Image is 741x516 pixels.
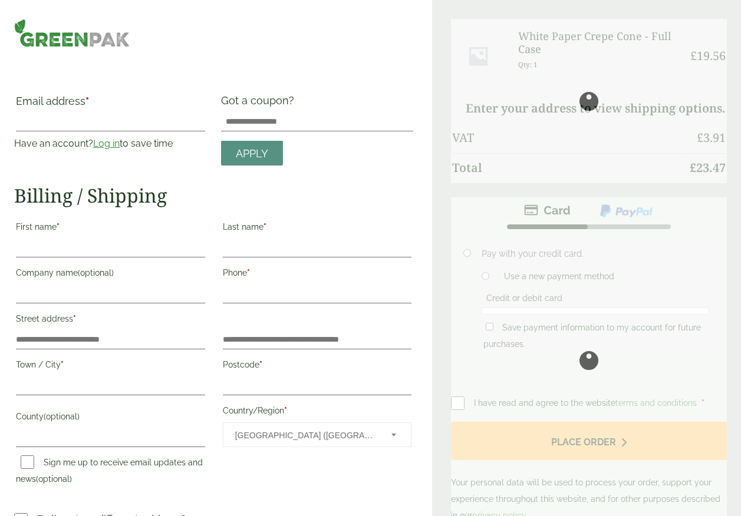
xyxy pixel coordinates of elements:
abbr: required [73,314,76,323]
label: Postcode [223,356,412,376]
label: Street address [16,310,205,330]
label: First name [16,219,205,239]
span: (optional) [36,474,72,484]
a: Log in [93,138,120,149]
span: Apply [236,147,268,160]
label: County [16,408,205,428]
span: United Kingdom (UK) [235,423,376,448]
label: Town / City [16,356,205,376]
p: Have an account? to save time [14,137,207,151]
abbr: required [61,360,64,369]
abbr: required [57,222,60,231]
abbr: required [284,406,287,415]
span: Country/Region [223,422,412,447]
abbr: required [264,222,266,231]
label: Sign me up to receive email updates and news [16,458,203,487]
span: (optional) [78,268,114,277]
img: GreenPak Supplies [14,19,130,47]
abbr: required [259,360,262,369]
label: Last name [223,219,412,239]
label: Country/Region [223,402,412,422]
a: Apply [221,141,283,166]
label: Phone [223,264,412,285]
label: Company name [16,264,205,285]
abbr: required [247,268,250,277]
label: Got a coupon? [221,94,299,113]
abbr: required [85,95,89,107]
span: (optional) [44,412,80,421]
input: Sign me up to receive email updates and news(optional) [21,455,34,469]
h2: Billing / Shipping [14,184,413,207]
label: Email address [16,96,205,113]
